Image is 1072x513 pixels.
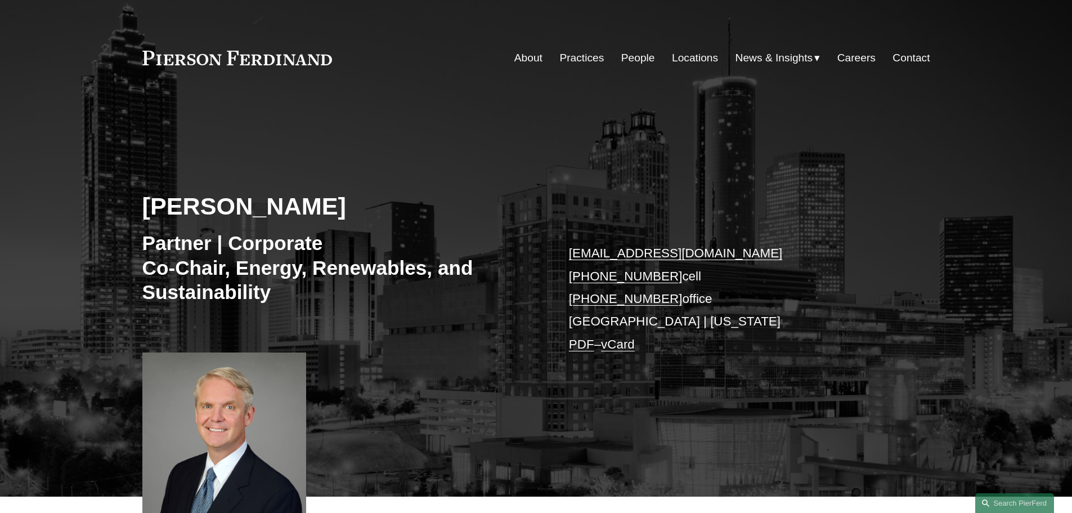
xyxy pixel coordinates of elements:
a: [EMAIL_ADDRESS][DOMAIN_NAME] [569,246,782,260]
a: folder dropdown [735,47,820,69]
h2: [PERSON_NAME] [142,191,536,221]
a: People [621,47,655,69]
a: Careers [837,47,876,69]
a: vCard [601,337,635,351]
a: Practices [559,47,604,69]
a: PDF [569,337,594,351]
p: cell office [GEOGRAPHIC_DATA] | [US_STATE] – [569,242,897,356]
a: Contact [892,47,930,69]
a: About [514,47,542,69]
h3: Partner | Corporate Co-Chair, Energy, Renewables, and Sustainability [142,231,536,305]
a: [PHONE_NUMBER] [569,269,683,283]
span: News & Insights [735,48,813,68]
a: Search this site [975,493,1054,513]
a: Locations [672,47,718,69]
a: [PHONE_NUMBER] [569,292,683,306]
